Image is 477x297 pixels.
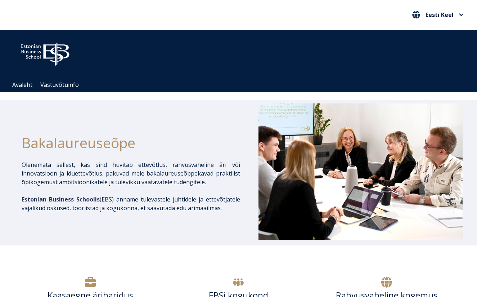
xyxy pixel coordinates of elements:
img: Bakalaureusetudengid [258,103,463,239]
span: Estonian Business Schoolis [22,195,100,203]
div: Navigation Menu [8,77,476,92]
a: Vastuvõtuinfo [40,81,79,89]
h1: Bakalaureuseõpe [22,132,240,153]
button: Eesti Keel [410,9,465,21]
span: Eesti Keel [426,12,454,18]
p: Olenemata sellest, kas sind huvitab ettevõtlus, rahvusvaheline äri või innovatsioon ja iduettevõt... [22,160,240,186]
a: Avaleht [12,81,32,89]
img: ebs_logo2016_white [14,37,76,68]
nav: Vali oma keel [410,9,465,21]
span: ( [22,195,102,203]
p: EBS) anname tulevastele juhtidele ja ettevõtjatele vajalikud oskused, tööriistad ja kogukonna, et... [22,195,240,212]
